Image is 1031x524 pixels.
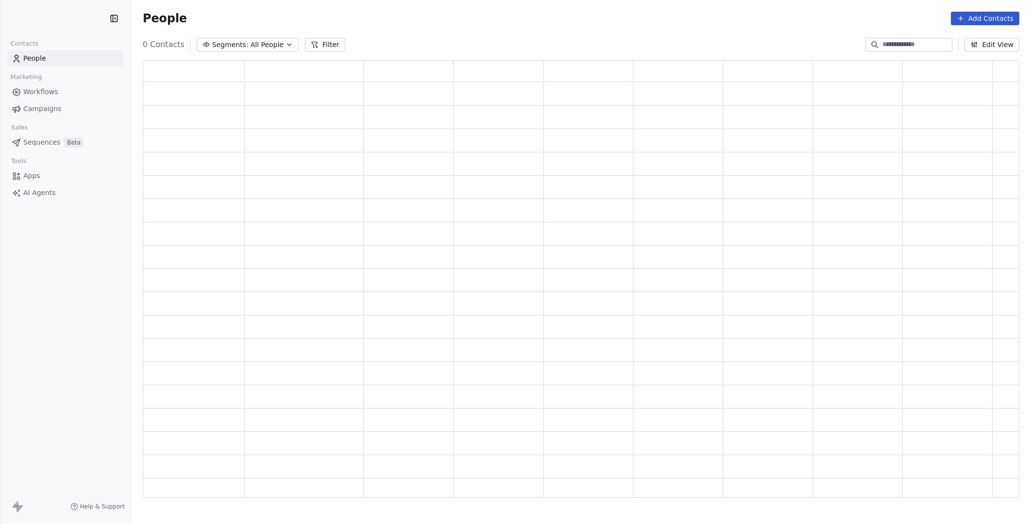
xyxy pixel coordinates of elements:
span: Contacts [6,36,43,51]
button: Filter [305,38,345,51]
a: Workflows [8,84,123,100]
span: Marketing [6,70,46,84]
a: People [8,50,123,66]
span: People [23,53,46,64]
span: Apps [23,171,40,181]
span: AI Agents [23,188,56,198]
button: Edit View [964,38,1019,51]
span: Tools [7,154,31,168]
span: Workflows [23,87,58,97]
span: Sequences [23,137,60,147]
span: Campaigns [23,104,61,114]
a: Help & Support [70,503,125,510]
a: Campaigns [8,101,123,117]
span: Sales [7,120,32,135]
span: Help & Support [80,503,125,510]
a: AI Agents [8,185,123,201]
span: All People [250,40,283,50]
a: SequencesBeta [8,134,123,150]
span: Segments: [212,40,249,50]
button: Add Contacts [951,12,1019,25]
a: Apps [8,168,123,184]
span: 0 Contacts [143,39,184,50]
span: Beta [64,138,83,147]
span: People [143,11,187,26]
